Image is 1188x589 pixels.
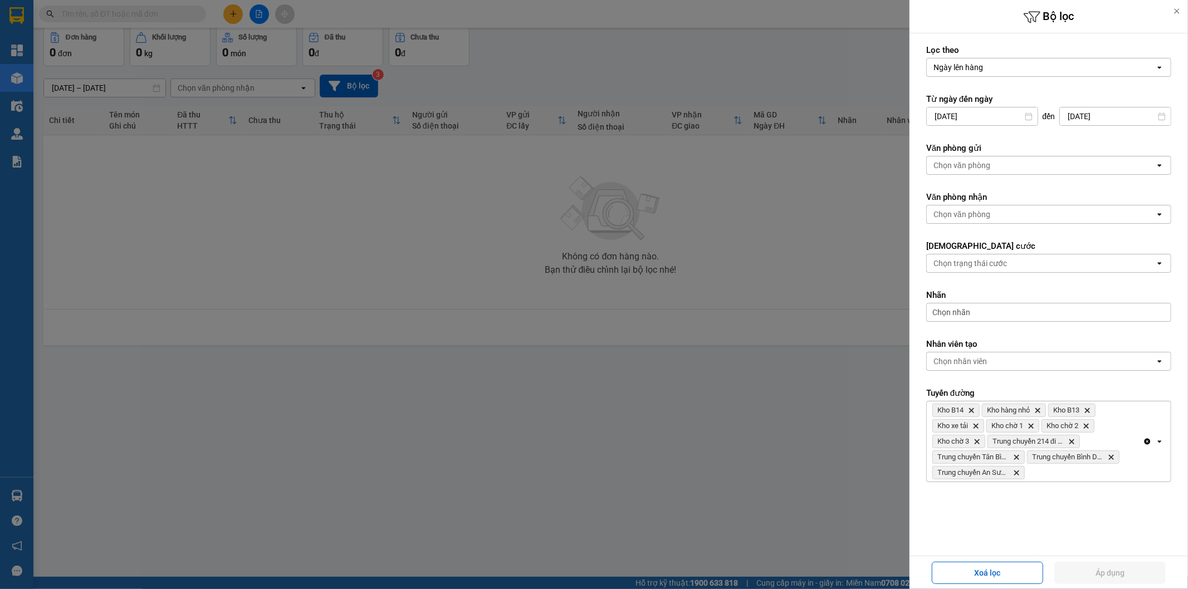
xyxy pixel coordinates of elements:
svg: Delete [1108,454,1114,460]
span: Trung chuyển 214 đi BXMĐ [993,437,1064,446]
span: Kho xe tải, close by backspace [932,419,984,433]
svg: open [1155,259,1164,268]
span: Kho chờ 3 [937,437,969,446]
svg: open [1155,210,1164,219]
div: Chọn trạng thái cước [933,258,1007,269]
span: Trung chuyển An Sương đi BXMĐ, close by backspace [932,466,1025,479]
span: Trung chuyển An Sương đi BXMĐ [937,468,1009,477]
svg: Delete [1013,454,1020,460]
span: Chọn nhãn [932,307,970,318]
span: Kho chờ 3, close by backspace [932,435,985,448]
input: Selected Ngày lên hàng. [984,62,985,73]
label: [DEMOGRAPHIC_DATA] cước [926,240,1171,252]
button: Xoá lọc [932,562,1043,584]
svg: Delete [972,423,979,429]
svg: Clear all [1143,437,1152,446]
label: Nhân viên tạo [926,338,1171,350]
span: Trung chuyển Tân Bình đi BXMĐ, close by backspace [932,450,1025,464]
svg: Delete [1013,469,1020,476]
button: Áp dụng [1054,562,1166,584]
span: Kho chờ 2, close by backspace [1042,419,1094,433]
span: Trung chuyển Tân Bình đi BXMĐ [937,453,1009,462]
label: Từ ngày đến ngày [926,94,1171,105]
label: Tuyến đường [926,387,1171,399]
span: Trung chuyển Bình Dương đi BXMĐ [1032,453,1103,462]
span: Kho chờ 1, close by backspace [986,419,1039,433]
span: Kho chờ 1 [991,421,1023,430]
span: đến [1043,111,1055,122]
span: Trung chuyển Bình Dương đi BXMĐ, close by backspace [1027,450,1119,464]
span: Kho B13 [1053,406,1079,415]
label: Lọc theo [926,45,1171,56]
span: Trung chuyển 214 đi BXMĐ, close by backspace [987,435,1080,448]
span: Kho hàng nhỏ [987,406,1030,415]
input: Select a date. [927,107,1038,125]
svg: open [1155,63,1164,72]
label: Văn phòng nhận [926,192,1171,203]
div: Ngày lên hàng [933,62,983,73]
div: Chọn văn phòng [933,209,990,220]
svg: open [1155,437,1164,446]
div: Chọn văn phòng [933,160,990,171]
svg: Delete [974,438,980,445]
span: Kho B14, close by backspace [932,404,980,417]
svg: open [1155,161,1164,170]
div: Chọn nhân viên [933,356,987,367]
svg: Delete [1083,423,1089,429]
svg: open [1155,357,1164,366]
span: Kho chờ 2 [1047,421,1078,430]
input: Select a date. [1060,107,1171,125]
svg: Delete [1068,438,1075,445]
span: Kho B13, close by backspace [1048,404,1096,417]
span: Kho B14 [937,406,964,415]
span: Kho hàng nhỏ, close by backspace [982,404,1046,417]
svg: Delete [1034,407,1041,414]
label: Nhãn [926,289,1171,301]
svg: Delete [968,407,975,414]
span: Kho xe tải [937,421,968,430]
label: Văn phòng gửi [926,143,1171,154]
svg: Delete [1028,423,1034,429]
h6: Bộ lọc [910,8,1188,26]
input: Selected Kho B14, Kho hàng nhỏ, Kho B13, Kho xe tải, Kho chờ 1, Kho chờ 2, Kho chờ 3, Trung chuyể... [1027,467,1028,478]
svg: Delete [1084,407,1091,414]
